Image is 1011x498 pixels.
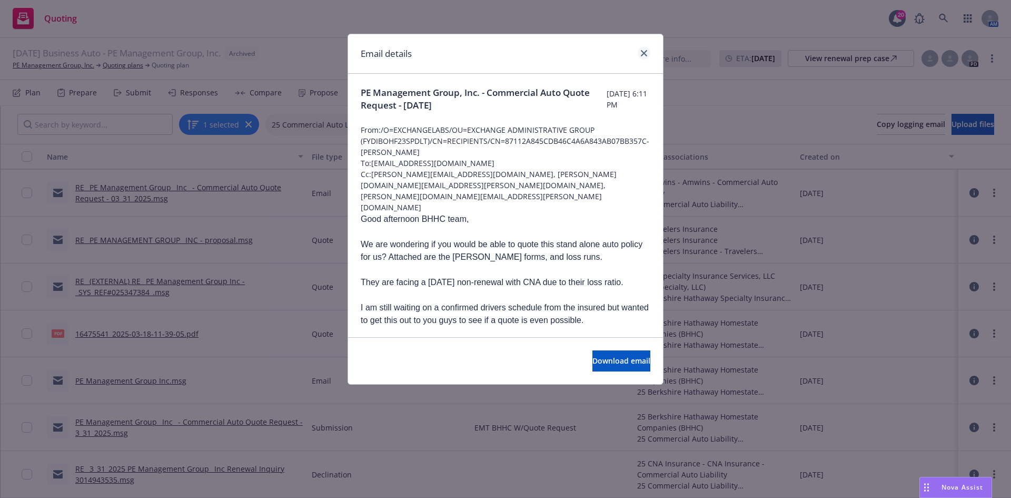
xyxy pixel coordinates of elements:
[607,88,650,110] span: [DATE] 6:11 PM
[592,350,650,372] button: Download email
[361,124,650,158] span: From: /O=EXCHANGELABS/OU=EXCHANGE ADMINISTRATIVE GROUP (FYDIBOHF23SPDLT)/CN=RECIPIENTS/CN=87112A8...
[919,477,992,498] button: Nova Assist
[941,483,983,492] span: Nova Assist
[592,356,650,366] span: Download email
[638,47,650,60] a: close
[361,303,649,325] span: I am still waiting on a confirmed drivers schedule from the insured but wanted to get this out to...
[361,86,607,112] span: PE Management Group, Inc. - Commercial Auto Quote Request - [DATE]
[361,240,642,261] span: We are wondering if you would be able to quote this stand alone auto policy for us? Attached are ...
[920,477,933,497] div: Drag to move
[361,169,650,213] span: Cc: [PERSON_NAME][EMAIL_ADDRESS][DOMAIN_NAME], [PERSON_NAME][DOMAIN_NAME][EMAIL_ADDRESS][PERSON_N...
[361,214,469,223] span: Good afternoon BHHC team,
[361,47,412,61] h1: Email details
[361,278,623,287] span: They are facing a [DATE] non-renewal with CNA due to their loss ratio.
[361,158,650,169] span: To: [EMAIL_ADDRESS][DOMAIN_NAME]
